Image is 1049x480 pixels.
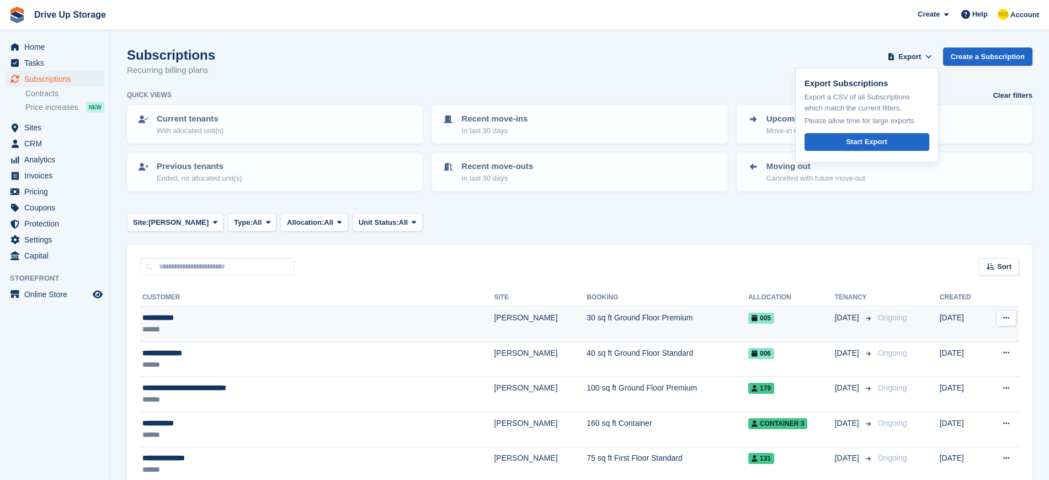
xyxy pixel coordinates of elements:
[24,136,90,151] span: CRM
[587,307,748,342] td: 30 sq ft Ground Floor Premium
[148,217,209,228] span: [PERSON_NAME]
[997,261,1011,272] span: Sort
[748,453,774,464] span: 131
[127,64,215,77] p: Recurring billing plans
[127,48,215,62] h1: Subscriptions
[234,217,253,228] span: Type:
[353,213,423,231] button: Unit Status: All
[748,313,774,324] span: 005
[10,273,110,284] span: Storefront
[878,453,907,462] span: Ongoing
[157,113,223,125] p: Current tenants
[9,7,25,23] img: stora-icon-8386f47178a22dfd0bd8f6a31ec36ba5ce8667c1dd55bd0f319d3a0aa187defe.svg
[24,168,90,183] span: Invoices
[748,348,774,359] span: 006
[433,106,726,143] a: Recent move-ins In last 30 days
[399,217,408,228] span: All
[281,213,348,231] button: Allocation: All
[6,184,104,199] a: menu
[494,412,587,447] td: [PERSON_NAME]
[6,152,104,167] a: menu
[287,217,324,228] span: Allocation:
[766,113,845,125] p: Upcoming move-ins
[835,347,861,359] span: [DATE]
[878,419,907,428] span: Ongoing
[587,289,748,307] th: Booking
[898,51,921,62] span: Export
[24,39,90,55] span: Home
[805,133,929,151] a: Start Export
[835,382,861,394] span: [DATE]
[805,115,929,126] p: Please allow time for large exports.
[24,200,90,215] span: Coupons
[748,383,774,394] span: 179
[24,71,90,87] span: Subscriptions
[878,383,907,392] span: Ongoing
[24,184,90,199] span: Pricing
[253,217,262,228] span: All
[91,288,104,301] a: Preview store
[738,154,1031,190] a: Moving out Cancelled with future move-out
[24,232,90,247] span: Settings
[993,90,1032,101] a: Clear filters
[835,418,861,429] span: [DATE]
[766,173,865,184] p: Cancelled with future move-out
[6,120,104,135] a: menu
[940,341,986,377] td: [DATE]
[128,154,422,190] a: Previous tenants Ended, no allocated unit(s)
[228,213,276,231] button: Type: All
[6,168,104,183] a: menu
[433,154,726,190] a: Recent move-outs In last 30 days
[157,125,223,136] p: With allocated unit(s)
[24,216,90,231] span: Protection
[25,101,104,113] a: Price increases NEW
[835,289,874,307] th: Tenancy
[846,136,887,147] div: Start Export
[24,248,90,263] span: Capital
[24,287,90,302] span: Online Store
[157,173,242,184] p: Ended, no allocated unit(s)
[494,289,587,307] th: Site
[127,213,223,231] button: Site: [PERSON_NAME]
[766,125,845,136] p: Move-in date > [DATE]
[25,88,104,99] a: Contracts
[127,90,172,100] h6: Quick views
[940,289,986,307] th: Created
[461,125,528,136] p: In last 30 days
[6,200,104,215] a: menu
[359,217,399,228] span: Unit Status:
[835,452,861,464] span: [DATE]
[6,287,104,302] a: menu
[738,106,1031,143] a: Upcoming move-ins Move-in date > [DATE]
[587,377,748,412] td: 100 sq ft Ground Floor Premium
[748,289,835,307] th: Allocation
[86,102,104,113] div: NEW
[6,39,104,55] a: menu
[494,307,587,342] td: [PERSON_NAME]
[878,349,907,357] span: Ongoing
[25,102,78,113] span: Price increases
[24,55,90,71] span: Tasks
[6,232,104,247] a: menu
[30,6,110,24] a: Drive Up Storage
[324,217,333,228] span: All
[940,307,986,342] td: [DATE]
[766,160,865,173] p: Moving out
[494,377,587,412] td: [PERSON_NAME]
[940,377,986,412] td: [DATE]
[878,313,907,322] span: Ongoing
[461,113,528,125] p: Recent move-ins
[157,160,242,173] p: Previous tenants
[748,418,807,429] span: Container 3
[24,152,90,167] span: Analytics
[886,48,934,66] button: Export
[805,92,929,113] p: Export a CSV of all Subscriptions which match the current filters.
[940,412,986,447] td: [DATE]
[918,9,940,20] span: Create
[494,341,587,377] td: [PERSON_NAME]
[6,136,104,151] a: menu
[461,160,533,173] p: Recent move-outs
[6,248,104,263] a: menu
[128,106,422,143] a: Current tenants With allocated unit(s)
[24,120,90,135] span: Sites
